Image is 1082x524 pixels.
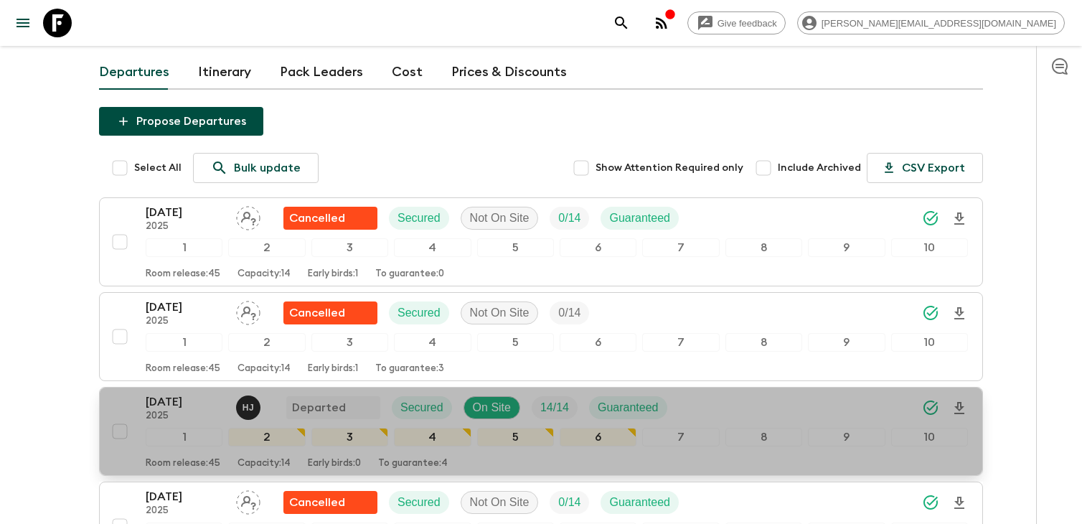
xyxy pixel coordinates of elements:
[642,238,719,257] div: 7
[725,333,802,352] div: 8
[550,491,589,514] div: Trip Fill
[477,333,554,352] div: 5
[725,428,802,446] div: 8
[687,11,786,34] a: Give feedback
[283,207,377,230] div: Flash Pack cancellation
[397,210,441,227] p: Secured
[99,387,983,476] button: [DATE]2025Hector Juan Vargas Céspedes DepartedSecuredOn SiteTrip FillGuaranteed12345678910Room re...
[951,210,968,228] svg: Download Onboarding
[280,55,363,90] a: Pack Leaders
[99,197,983,286] button: [DATE]2025Assign pack leaderFlash Pack cancellationSecuredNot On SiteTrip FillGuaranteed123456789...
[560,428,636,446] div: 6
[146,393,225,411] p: [DATE]
[558,304,580,322] p: 0 / 14
[292,399,346,416] p: Departed
[9,9,37,37] button: menu
[891,238,968,257] div: 10
[311,238,388,257] div: 3
[283,301,377,324] div: Flash Pack cancellation
[951,400,968,417] svg: Download Onboarding
[146,488,225,505] p: [DATE]
[375,363,444,375] p: To guarantee: 3
[867,153,983,183] button: CSV Export
[808,333,885,352] div: 9
[289,210,345,227] p: Cancelled
[234,159,301,177] p: Bulk update
[725,238,802,257] div: 8
[392,55,423,90] a: Cost
[642,428,719,446] div: 7
[237,458,291,469] p: Capacity: 14
[609,210,670,227] p: Guaranteed
[951,305,968,322] svg: Download Onboarding
[146,458,220,469] p: Room release: 45
[532,396,578,419] div: Trip Fill
[311,428,388,446] div: 3
[461,301,539,324] div: Not On Site
[389,301,449,324] div: Secured
[392,396,452,419] div: Secured
[891,333,968,352] div: 10
[99,55,169,90] a: Departures
[550,301,589,324] div: Trip Fill
[540,399,569,416] p: 14 / 14
[198,55,251,90] a: Itinerary
[228,238,305,257] div: 2
[237,268,291,280] p: Capacity: 14
[311,333,388,352] div: 3
[400,399,443,416] p: Secured
[146,268,220,280] p: Room release: 45
[228,333,305,352] div: 2
[389,207,449,230] div: Secured
[289,494,345,511] p: Cancelled
[308,363,358,375] p: Early birds: 1
[378,458,448,469] p: To guarantee: 4
[236,495,260,506] span: Assign pack leader
[922,494,939,511] svg: Synced Successfully
[778,161,861,175] span: Include Archived
[609,494,670,511] p: Guaranteed
[99,292,983,381] button: [DATE]2025Assign pack leaderFlash Pack cancellationSecuredNot On SiteTrip Fill12345678910Room rel...
[560,238,636,257] div: 6
[598,399,659,416] p: Guaranteed
[394,428,471,446] div: 4
[558,210,580,227] p: 0 / 14
[289,304,345,322] p: Cancelled
[470,210,530,227] p: Not On Site
[797,11,1065,34] div: [PERSON_NAME][EMAIL_ADDRESS][DOMAIN_NAME]
[558,494,580,511] p: 0 / 14
[99,107,263,136] button: Propose Departures
[236,210,260,222] span: Assign pack leader
[607,9,636,37] button: search adventures
[146,238,222,257] div: 1
[237,363,291,375] p: Capacity: 14
[477,428,554,446] div: 5
[375,268,444,280] p: To guarantee: 0
[473,399,511,416] p: On Site
[193,153,319,183] a: Bulk update
[808,428,885,446] div: 9
[808,238,885,257] div: 9
[146,505,225,517] p: 2025
[922,399,939,416] svg: Synced Successfully
[922,210,939,227] svg: Synced Successfully
[596,161,743,175] span: Show Attention Required only
[308,458,361,469] p: Early birds: 0
[397,304,441,322] p: Secured
[134,161,182,175] span: Select All
[283,491,377,514] div: Flash Pack cancellation
[477,238,554,257] div: 5
[146,299,225,316] p: [DATE]
[394,238,471,257] div: 4
[642,333,719,352] div: 7
[461,207,539,230] div: Not On Site
[146,428,222,446] div: 1
[397,494,441,511] p: Secured
[146,221,225,233] p: 2025
[146,411,225,422] p: 2025
[814,18,1064,29] span: [PERSON_NAME][EMAIL_ADDRESS][DOMAIN_NAME]
[891,428,968,446] div: 10
[236,305,260,317] span: Assign pack leader
[951,495,968,512] svg: Download Onboarding
[228,428,305,446] div: 2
